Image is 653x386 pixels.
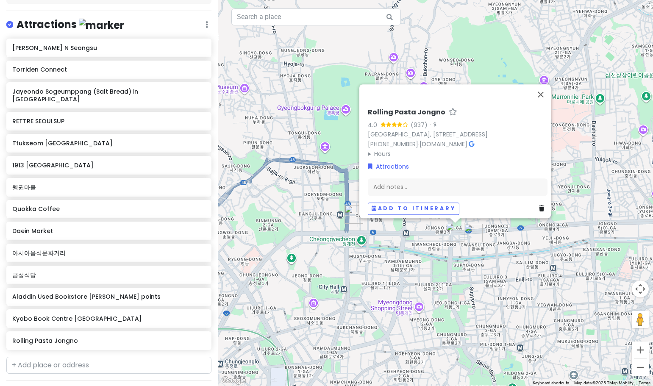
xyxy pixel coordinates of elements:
div: (937) [411,120,428,130]
div: Kyobo Book Centre Gwanghwamun [345,205,363,224]
a: Terms [639,380,650,385]
h6: Rolling Pasta Jongno [368,108,445,117]
h6: 1913 [GEOGRAPHIC_DATA] [12,161,205,169]
button: Add to itinerary [368,203,459,215]
img: marker [79,19,124,32]
div: Rolling Pasta Jongno [446,223,464,242]
button: Zoom in [632,342,649,358]
h6: Torriden Connect [12,66,205,73]
h6: 펭귄마을 [12,183,205,191]
input: + Add place or address [6,357,211,374]
input: Search a place [231,8,401,25]
h6: Quokka Coffee [12,205,205,213]
h6: 금성식당 [12,271,205,279]
img: Google [220,375,248,386]
a: Delete place [539,204,547,213]
button: Close [531,84,551,105]
h4: Attractions [17,18,124,32]
button: Map camera controls [632,280,649,297]
h6: [PERSON_NAME] N Seongsu [12,44,205,52]
h6: Aladdin Used Bookstore [PERSON_NAME] points [12,293,205,300]
h6: Daein Market [12,227,205,235]
h6: 아시아음식문화거리 [12,249,205,257]
div: 4.0 [368,120,381,130]
h6: Kyobo Book Centre [GEOGRAPHIC_DATA] [12,315,205,322]
div: Add notes... [368,178,547,196]
summary: Hours [368,149,547,158]
a: [GEOGRAPHIC_DATA], [STREET_ADDRESS] [368,130,488,139]
h6: RETTRE SEOULSUP [12,117,205,125]
h6: Ttukseom [GEOGRAPHIC_DATA] [12,139,205,147]
div: · [428,121,436,130]
a: Attractions [368,162,409,171]
a: [PHONE_NUMBER] [368,140,418,148]
h6: Rolling Pasta Jongno [12,337,205,344]
button: Zoom out [632,359,649,376]
button: Drag Pegman onto the map to open Street View [632,311,649,328]
button: Keyboard shortcuts [533,380,569,386]
a: [DOMAIN_NAME] [420,140,467,148]
div: · · [368,108,547,158]
a: Star place [449,108,457,117]
div: Wecostay Insadong [464,224,483,242]
span: Map data ©2025 TMap Mobility [574,380,634,385]
h6: Jayeondo Sogeumppang (Salt Bread) in [GEOGRAPHIC_DATA] [12,88,205,103]
a: Open this area in Google Maps (opens a new window) [220,375,248,386]
i: Google Maps [469,141,474,147]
